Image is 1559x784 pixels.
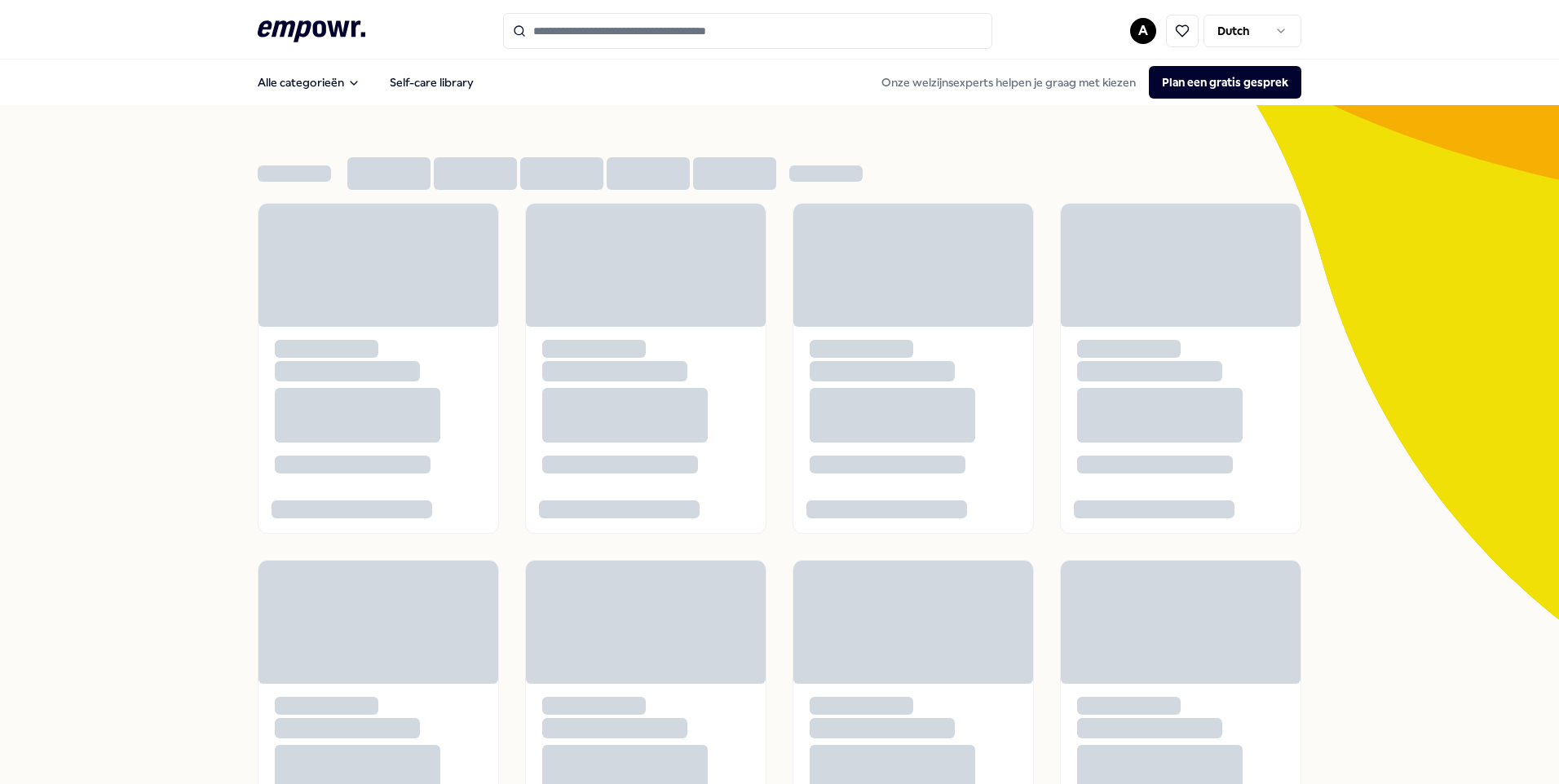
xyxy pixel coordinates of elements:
button: Alle categorieën [245,66,373,99]
div: Onze welzijnsexperts helpen je graag met kiezen [868,66,1301,99]
a: Self-care library [377,66,487,99]
button: A [1130,18,1156,44]
input: Search for products, categories or subcategories [503,13,992,49]
button: Plan een gratis gesprek [1149,66,1301,99]
nav: Main [245,66,487,99]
